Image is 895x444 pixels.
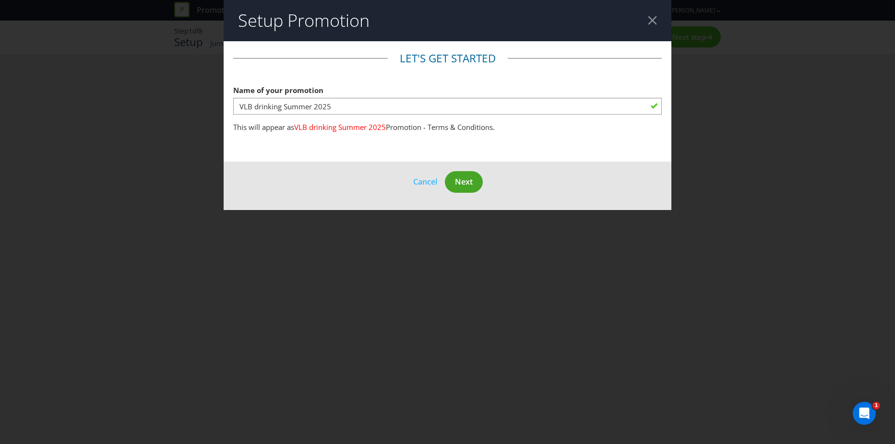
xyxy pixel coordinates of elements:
span: Next [455,176,473,187]
input: e.g. My Promotion [233,98,662,115]
span: Promotion - Terms & Conditions. [386,122,495,132]
iframe: Intercom live chat [853,402,876,425]
span: Cancel [413,176,437,187]
span: VLB drinking Summer 2025 [294,122,386,132]
span: 1 [872,402,880,409]
span: This will appear as [233,122,294,132]
legend: Let's get started [388,51,508,66]
button: Cancel [413,175,438,188]
span: Name of your promotion [233,85,323,95]
h2: Setup Promotion [238,11,370,30]
button: Next [445,171,483,193]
